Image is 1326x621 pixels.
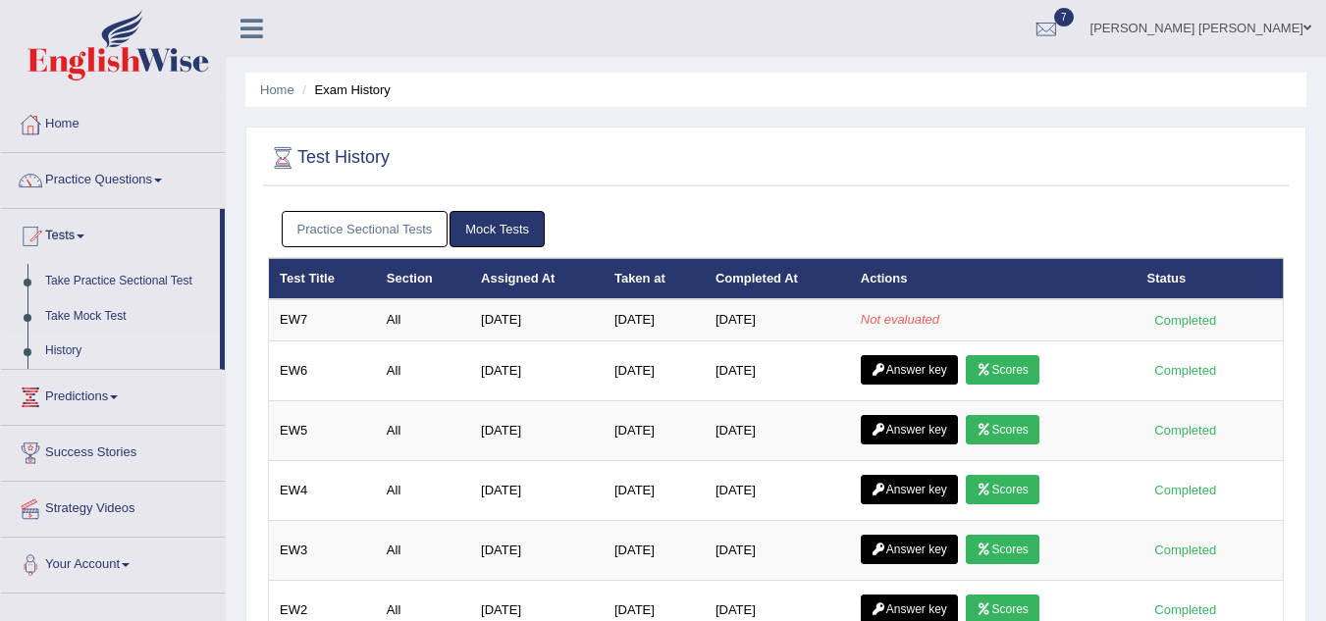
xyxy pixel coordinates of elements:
td: [DATE] [604,299,705,340]
td: [DATE] [705,340,850,400]
td: All [376,299,470,340]
a: Answer key [861,535,958,564]
td: [DATE] [470,299,604,340]
a: Take Practice Sectional Test [36,264,220,299]
a: Practice Sectional Tests [282,211,449,247]
em: Not evaluated [861,312,939,327]
a: Answer key [861,355,958,385]
a: Scores [966,415,1038,444]
th: Taken at [604,258,705,299]
td: All [376,400,470,460]
a: Scores [966,535,1038,564]
th: Test Title [269,258,376,299]
td: [DATE] [705,299,850,340]
td: [DATE] [604,400,705,460]
a: Your Account [1,538,225,587]
div: Completed [1147,599,1224,620]
a: Scores [966,475,1038,504]
td: EW7 [269,299,376,340]
td: [DATE] [705,520,850,580]
td: [DATE] [470,340,604,400]
td: [DATE] [705,400,850,460]
div: Completed [1147,310,1224,331]
td: [DATE] [705,460,850,520]
div: Completed [1147,540,1224,560]
td: All [376,340,470,400]
li: Exam History [297,80,391,99]
td: [DATE] [604,460,705,520]
a: Predictions [1,370,225,419]
td: All [376,520,470,580]
a: Success Stories [1,426,225,475]
td: EW6 [269,340,376,400]
div: Completed [1147,480,1224,500]
td: EW4 [269,460,376,520]
a: Answer key [861,415,958,444]
td: [DATE] [604,340,705,400]
div: Completed [1147,360,1224,381]
a: Take Mock Test [36,299,220,335]
th: Status [1137,258,1284,299]
h2: Test History [268,143,390,173]
a: Mock Tests [450,211,545,247]
td: [DATE] [470,460,604,520]
a: History [36,334,220,369]
a: Home [1,97,225,146]
td: [DATE] [470,520,604,580]
th: Actions [850,258,1137,299]
td: EW3 [269,520,376,580]
a: Scores [966,355,1038,385]
td: All [376,460,470,520]
th: Completed At [705,258,850,299]
a: Tests [1,209,220,258]
a: Answer key [861,475,958,504]
th: Section [376,258,470,299]
a: Strategy Videos [1,482,225,531]
span: 7 [1054,8,1074,26]
td: [DATE] [604,520,705,580]
div: Completed [1147,420,1224,440]
a: Home [260,82,294,97]
td: EW5 [269,400,376,460]
th: Assigned At [470,258,604,299]
a: Practice Questions [1,153,225,202]
td: [DATE] [470,400,604,460]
